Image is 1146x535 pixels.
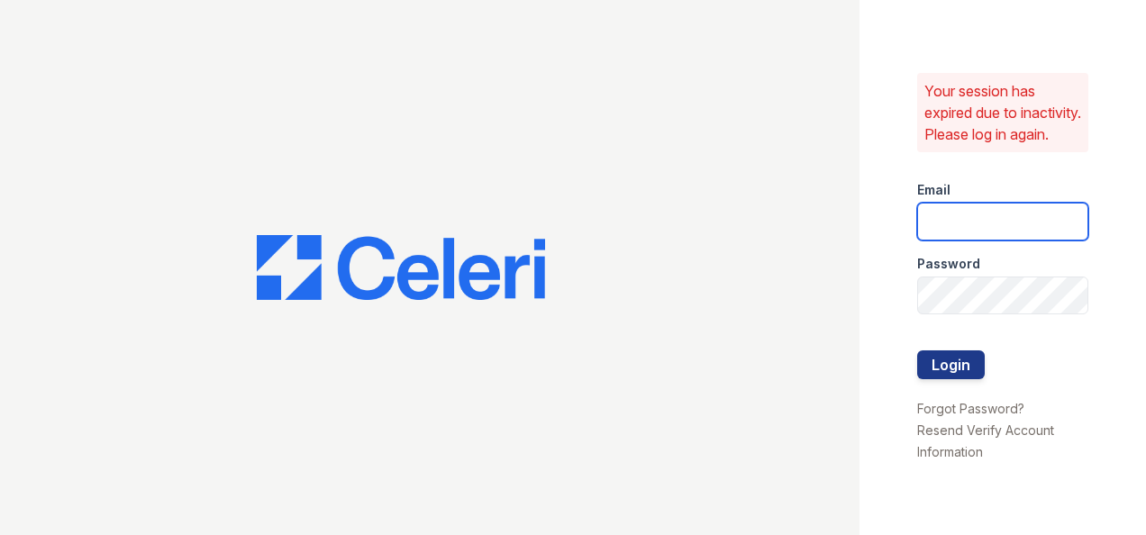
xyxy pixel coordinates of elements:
a: Resend Verify Account Information [917,422,1054,459]
a: Forgot Password? [917,401,1024,416]
label: Email [917,181,950,199]
p: Your session has expired due to inactivity. Please log in again. [924,80,1081,145]
label: Password [917,255,980,273]
img: CE_Logo_Blue-a8612792a0a2168367f1c8372b55b34899dd931a85d93a1a3d3e32e68fde9ad4.png [257,235,545,300]
button: Login [917,350,985,379]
